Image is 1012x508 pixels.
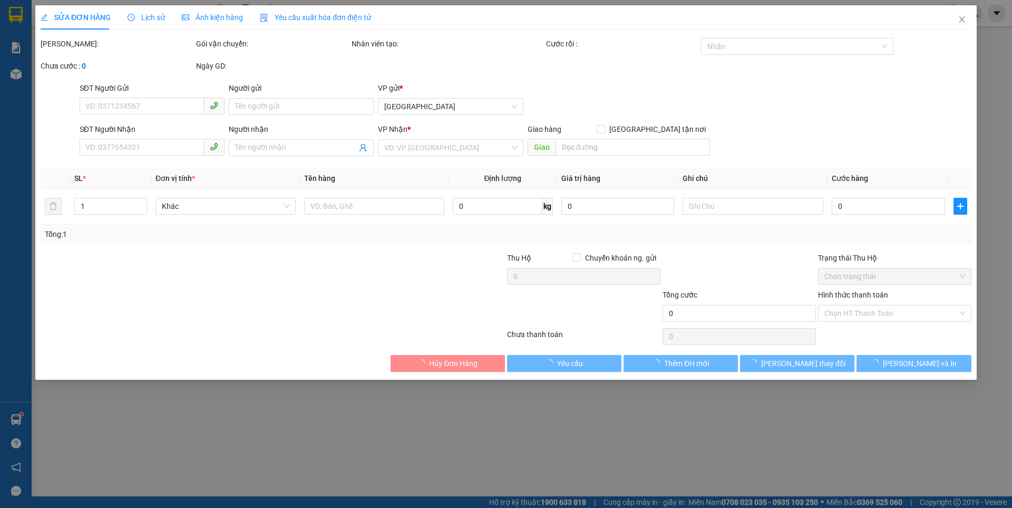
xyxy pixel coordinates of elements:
[561,174,600,183] span: Giá trị hàng
[80,123,225,135] div: SĐT Người Nhận
[528,139,556,156] span: Giao
[118,29,201,40] span: [PERSON_NAME]
[761,358,845,369] span: [PERSON_NAME] thay đổi
[92,17,167,28] span: 12:57:50 [DATE]
[824,269,965,284] span: Chọn trạng thái
[417,359,429,367] span: loading
[41,13,111,22] span: SỬA ĐƠN HÀNG
[80,82,225,94] div: SĐT Người Gửi
[546,359,557,367] span: loading
[947,5,977,35] button: Close
[260,14,268,22] img: icon
[750,359,761,367] span: loading
[883,358,957,369] span: [PERSON_NAME] và In
[818,252,971,264] div: Trạng thái Thu Hộ
[74,174,83,183] span: SL
[41,14,48,21] span: edit
[45,228,391,240] div: Tổng: 1
[484,174,522,183] span: Định lượng
[624,355,738,372] button: Thêm ĐH mới
[128,13,165,22] span: Lịch sử
[832,174,868,183] span: Cước hàng
[82,62,86,70] b: 0
[352,38,544,50] div: Nhân viên tạo:
[507,355,621,372] button: Yêu cầu
[953,198,967,215] button: plus
[740,355,854,372] button: [PERSON_NAME] thay đổi
[41,60,194,72] div: Chưa cước :
[958,15,966,24] span: close
[528,125,561,133] span: Giao hàng
[182,14,189,21] span: picture
[155,174,195,183] span: Đơn vị tính
[818,291,888,299] label: Hình thức thanh toán
[229,123,374,135] div: Người nhận
[378,82,523,94] div: VP gửi
[556,139,710,156] input: Dọc đường
[506,329,661,347] div: Chưa thanh toán
[196,38,349,50] div: Gói vận chuyển:
[210,101,218,110] span: phone
[385,99,517,114] span: ĐẮK LẮK
[871,359,883,367] span: loading
[128,14,135,21] span: clock-circle
[162,198,289,214] span: Khác
[581,252,660,264] span: Chuyển khoản ng. gửi
[304,198,444,215] input: VD: Bàn, Ghế
[40,17,279,40] span: Thời gian : - Nhân viên nhận hàng :
[857,355,971,372] button: [PERSON_NAME] và In
[41,38,194,50] div: [PERSON_NAME]:
[664,358,709,369] span: Thêm ĐH mới
[557,358,583,369] span: Yêu cầu
[429,358,478,369] span: Hủy Đơn Hàng
[546,38,699,50] div: Cước rồi :
[679,168,828,189] th: Ghi chú
[210,142,218,151] span: phone
[45,198,62,215] button: delete
[378,125,408,133] span: VP Nhận
[229,82,374,94] div: Người gửi
[683,198,823,215] input: Ghi Chú
[391,355,505,372] button: Hủy Đơn Hàng
[182,13,243,22] span: Ảnh kiện hàng
[507,254,531,262] span: Thu Hộ
[653,359,664,367] span: loading
[260,13,371,22] span: Yêu cầu xuất hóa đơn điện tử
[605,123,710,135] span: [GEOGRAPHIC_DATA] tận nơi
[663,291,697,299] span: Tổng cước
[359,143,368,152] span: user-add
[196,60,349,72] div: Ngày GD:
[304,174,335,183] span: Tên hàng
[542,198,553,215] span: kg
[954,202,967,210] span: plus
